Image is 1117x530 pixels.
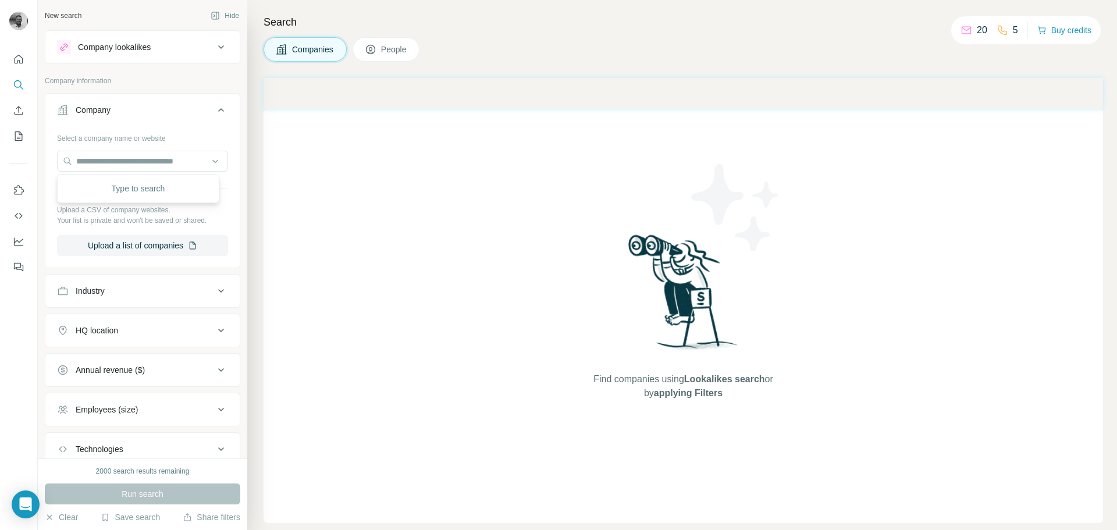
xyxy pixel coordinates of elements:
[623,232,744,361] img: Surfe Illustration - Woman searching with binoculars
[977,23,987,37] p: 20
[264,78,1103,109] iframe: Banner
[76,443,123,455] div: Technologies
[590,372,776,400] span: Find companies using or by
[292,44,335,55] span: Companies
[9,100,28,121] button: Enrich CSV
[76,104,111,116] div: Company
[45,356,240,384] button: Annual revenue ($)
[60,177,216,200] div: Type to search
[45,33,240,61] button: Company lookalikes
[45,316,240,344] button: HQ location
[45,76,240,86] p: Company information
[45,277,240,305] button: Industry
[45,396,240,424] button: Employees (size)
[45,511,78,523] button: Clear
[76,285,105,297] div: Industry
[264,14,1103,30] h4: Search
[9,205,28,226] button: Use Surfe API
[57,205,228,215] p: Upload a CSV of company websites.
[57,129,228,144] div: Select a company name or website
[76,325,118,336] div: HQ location
[9,49,28,70] button: Quick start
[76,404,138,415] div: Employees (size)
[684,374,765,384] span: Lookalikes search
[1037,22,1091,38] button: Buy credits
[57,215,228,226] p: Your list is private and won't be saved or shared.
[684,155,788,260] img: Surfe Illustration - Stars
[45,96,240,129] button: Company
[9,231,28,252] button: Dashboard
[654,388,723,398] span: applying Filters
[9,12,28,30] img: Avatar
[101,511,160,523] button: Save search
[57,235,228,256] button: Upload a list of companies
[183,511,240,523] button: Share filters
[202,7,247,24] button: Hide
[45,10,81,21] div: New search
[381,44,408,55] span: People
[96,466,190,476] div: 2000 search results remaining
[9,74,28,95] button: Search
[45,435,240,463] button: Technologies
[1013,23,1018,37] p: 5
[9,257,28,278] button: Feedback
[76,364,145,376] div: Annual revenue ($)
[9,126,28,147] button: My lists
[78,41,151,53] div: Company lookalikes
[12,490,40,518] div: Open Intercom Messenger
[9,180,28,201] button: Use Surfe on LinkedIn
